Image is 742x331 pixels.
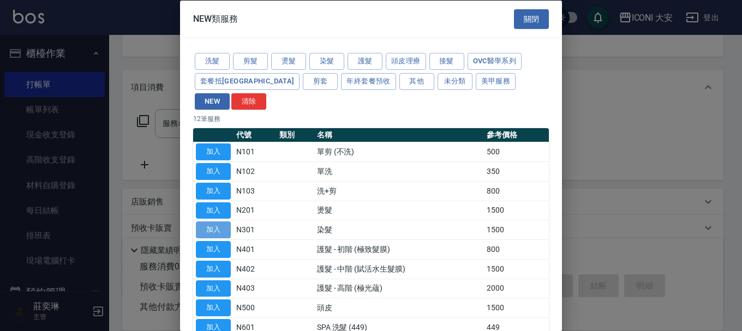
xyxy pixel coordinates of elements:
td: 護髮 - 初階 (極致髮膜) [314,239,484,259]
td: N401 [234,239,277,259]
td: 1500 [484,298,549,317]
td: 護髮 - 高階 (極光蘊) [314,279,484,298]
button: 染髮 [309,53,344,70]
td: 1500 [484,201,549,220]
td: N102 [234,161,277,181]
td: 單剪 (不洗) [314,142,484,161]
td: 350 [484,161,549,181]
td: 燙髮 [314,201,484,220]
button: 燙髮 [271,53,306,70]
button: 加入 [196,163,231,180]
td: N500 [234,298,277,317]
button: 頭皮理療 [386,53,426,70]
p: 12 筆服務 [193,114,549,124]
button: 關閉 [514,9,549,29]
td: N402 [234,259,277,279]
button: 加入 [196,143,231,160]
span: NEW類服務 [193,13,238,24]
button: 未分類 [438,73,472,89]
button: ovc醫學系列 [468,53,522,70]
th: 名稱 [314,128,484,142]
button: 其他 [399,73,434,89]
td: 800 [484,181,549,201]
td: N403 [234,279,277,298]
th: 參考價格 [484,128,549,142]
td: 1500 [484,220,549,239]
td: 染髮 [314,220,484,239]
button: 加入 [196,221,231,238]
td: N101 [234,142,277,161]
td: 2000 [484,279,549,298]
button: 套餐抵[GEOGRAPHIC_DATA] [195,73,300,89]
button: 加入 [196,280,231,297]
button: 清除 [231,93,266,110]
button: 加入 [196,299,231,316]
th: 代號 [234,128,277,142]
td: N301 [234,220,277,239]
button: 加入 [196,202,231,219]
td: N103 [234,181,277,201]
th: 類別 [277,128,314,142]
button: 剪套 [303,73,338,89]
button: 洗髮 [195,53,230,70]
td: 頭皮 [314,298,484,317]
button: 加入 [196,241,231,258]
button: 剪髮 [233,53,268,70]
button: 加入 [196,260,231,277]
button: 年終套餐預收 [341,73,396,89]
td: 護髮 - 中階 (賦活水生髮膜) [314,259,484,279]
button: 加入 [196,182,231,199]
td: 1500 [484,259,549,279]
td: N201 [234,201,277,220]
button: 護髮 [348,53,382,70]
td: 單洗 [314,161,484,181]
button: 美甲服務 [476,73,516,89]
td: 500 [484,142,549,161]
button: NEW [195,93,230,110]
td: 800 [484,239,549,259]
button: 接髮 [429,53,464,70]
td: 洗+剪 [314,181,484,201]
